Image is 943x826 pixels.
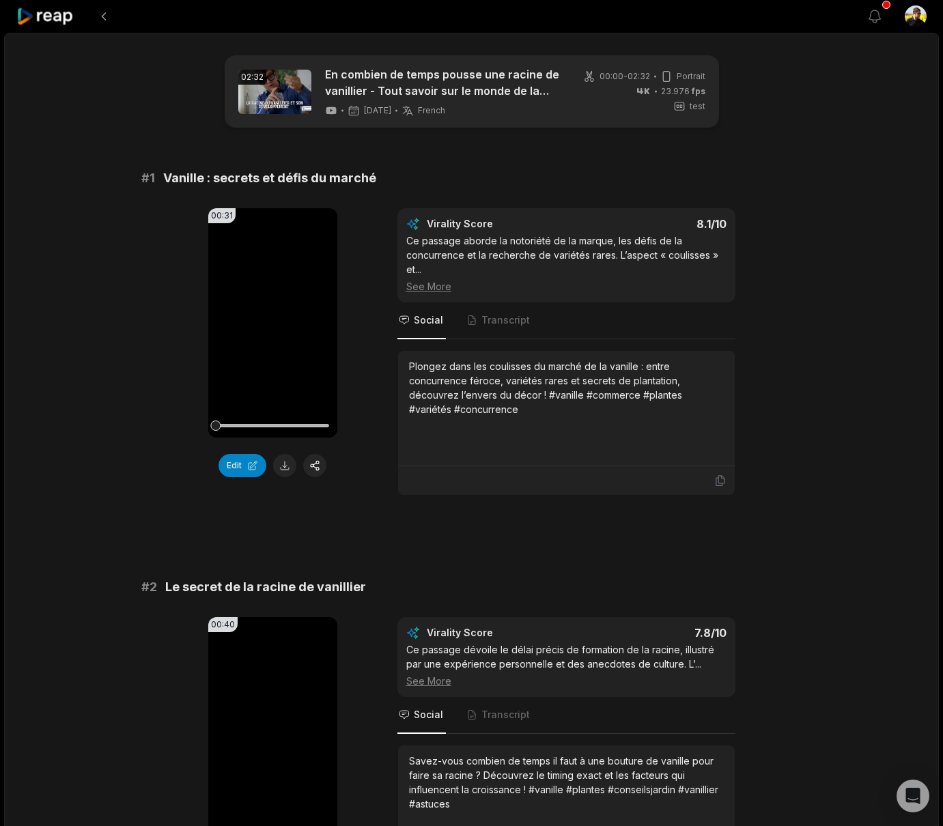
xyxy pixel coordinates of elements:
[165,578,366,597] span: Le secret de la racine de vanillier
[325,66,561,99] a: En combien de temps pousse une racine de vanillier - Tout savoir sur le monde de la vanille !
[692,86,705,96] span: fps
[580,217,727,231] div: 8.1 /10
[414,313,443,327] span: Social
[406,279,727,294] div: See More
[427,217,574,231] div: Virality Score
[897,780,929,812] div: Open Intercom Messenger
[406,674,727,688] div: See More
[406,233,727,294] div: Ce passage aborde la notoriété de la marque, les défis de la concurrence et la recherche de varié...
[409,359,724,416] div: Plongez dans les coulisses du marché de la vanille : entre concurrence féroce, variétés rares et ...
[580,626,727,640] div: 7.8 /10
[418,105,445,116] span: French
[427,626,574,640] div: Virality Score
[397,302,735,339] nav: Tabs
[219,454,266,477] button: Edit
[141,578,157,597] span: # 2
[163,169,376,188] span: Vanille : secrets et défis du marché
[364,105,391,116] span: [DATE]
[690,100,705,113] span: test
[677,70,705,83] span: Portrait
[141,169,155,188] span: # 1
[414,708,443,722] span: Social
[600,70,650,83] span: 00:00 - 02:32
[409,754,724,811] div: Savez-vous combien de temps il faut à une bouture de vanille pour faire sa racine ? Découvrez le ...
[481,313,530,327] span: Transcript
[481,708,530,722] span: Transcript
[208,208,337,438] video: Your browser does not support mp4 format.
[661,85,705,98] span: 23.976
[397,697,735,734] nav: Tabs
[406,642,727,688] div: Ce passage dévoile le délai précis de formation de la racine, illustré par une expérience personn...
